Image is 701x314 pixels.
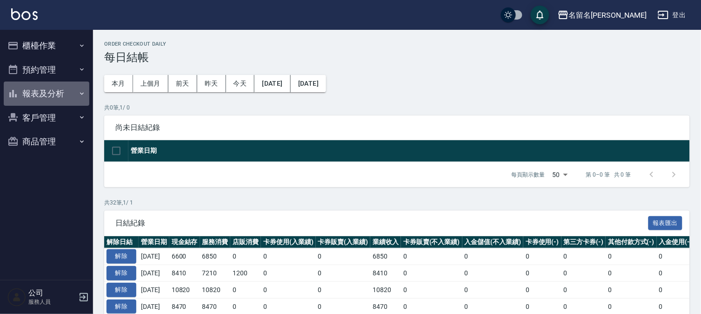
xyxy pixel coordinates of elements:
td: 10820 [200,281,231,298]
td: 0 [261,248,316,265]
button: 今天 [226,75,255,92]
th: 入金使用(-) [657,236,695,248]
th: 卡券販賣(不入業績) [401,236,462,248]
button: 櫃檯作業 [4,34,89,58]
td: 0 [462,265,524,282]
th: 服務消費 [200,236,231,248]
button: 昨天 [197,75,226,92]
h3: 每日結帳 [104,51,690,64]
th: 現金結存 [169,236,200,248]
button: 登出 [654,7,690,24]
td: 0 [561,265,606,282]
button: 解除 [107,300,136,314]
td: 0 [316,248,371,265]
td: 7210 [200,265,231,282]
td: 10820 [169,281,200,298]
div: 50 [549,162,571,187]
button: 名留名[PERSON_NAME] [554,6,650,25]
td: [DATE] [139,248,169,265]
p: 共 0 筆, 1 / 0 [104,103,690,112]
button: 客戶管理 [4,106,89,130]
button: 上個月 [133,75,168,92]
button: 解除 [107,249,136,264]
td: 8410 [169,265,200,282]
td: [DATE] [139,265,169,282]
td: 0 [606,248,657,265]
th: 其他付款方式(-) [606,236,657,248]
th: 解除日結 [104,236,139,248]
button: 商品管理 [4,130,89,154]
button: 預約管理 [4,58,89,82]
button: 報表匯出 [648,216,683,231]
th: 卡券使用(入業績) [261,236,316,248]
button: 前天 [168,75,197,92]
th: 營業日期 [128,140,690,162]
td: 0 [261,265,316,282]
button: [DATE] [254,75,290,92]
td: 6600 [169,248,200,265]
img: Person [7,288,26,307]
button: [DATE] [291,75,326,92]
button: 報表及分析 [4,82,89,106]
td: 1200 [230,265,261,282]
td: 0 [462,281,524,298]
span: 日結紀錄 [115,218,648,228]
span: 尚未日結紀錄 [115,123,679,132]
td: 0 [657,281,695,298]
td: 0 [316,265,371,282]
td: 6850 [200,248,231,265]
button: 解除 [107,266,136,280]
th: 入金儲值(不入業績) [462,236,524,248]
th: 第三方卡券(-) [561,236,606,248]
td: 0 [606,265,657,282]
button: 本月 [104,75,133,92]
td: 0 [230,248,261,265]
td: [DATE] [139,281,169,298]
h2: Order checkout daily [104,41,690,47]
img: Logo [11,8,38,20]
p: 服務人員 [28,298,76,306]
th: 店販消費 [230,236,261,248]
td: 0 [657,265,695,282]
td: 0 [523,248,561,265]
th: 卡券販賣(入業績) [316,236,371,248]
div: 名留名[PERSON_NAME] [569,9,647,21]
td: 0 [523,281,561,298]
a: 報表匯出 [648,218,683,227]
td: 0 [561,281,606,298]
p: 第 0–0 筆 共 0 筆 [586,171,631,179]
h5: 公司 [28,288,76,298]
th: 卡券使用(-) [523,236,561,248]
td: 0 [401,265,462,282]
td: 6850 [370,248,401,265]
td: 0 [261,281,316,298]
td: 0 [523,265,561,282]
td: 0 [316,281,371,298]
td: 0 [606,281,657,298]
button: 解除 [107,283,136,297]
td: 0 [657,248,695,265]
th: 營業日期 [139,236,169,248]
td: 10820 [370,281,401,298]
button: save [531,6,549,24]
th: 業績收入 [370,236,401,248]
td: 8410 [370,265,401,282]
td: 0 [561,248,606,265]
td: 0 [401,281,462,298]
td: 0 [401,248,462,265]
td: 0 [230,281,261,298]
td: 0 [462,248,524,265]
p: 共 32 筆, 1 / 1 [104,198,690,207]
p: 每頁顯示數量 [512,171,545,179]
